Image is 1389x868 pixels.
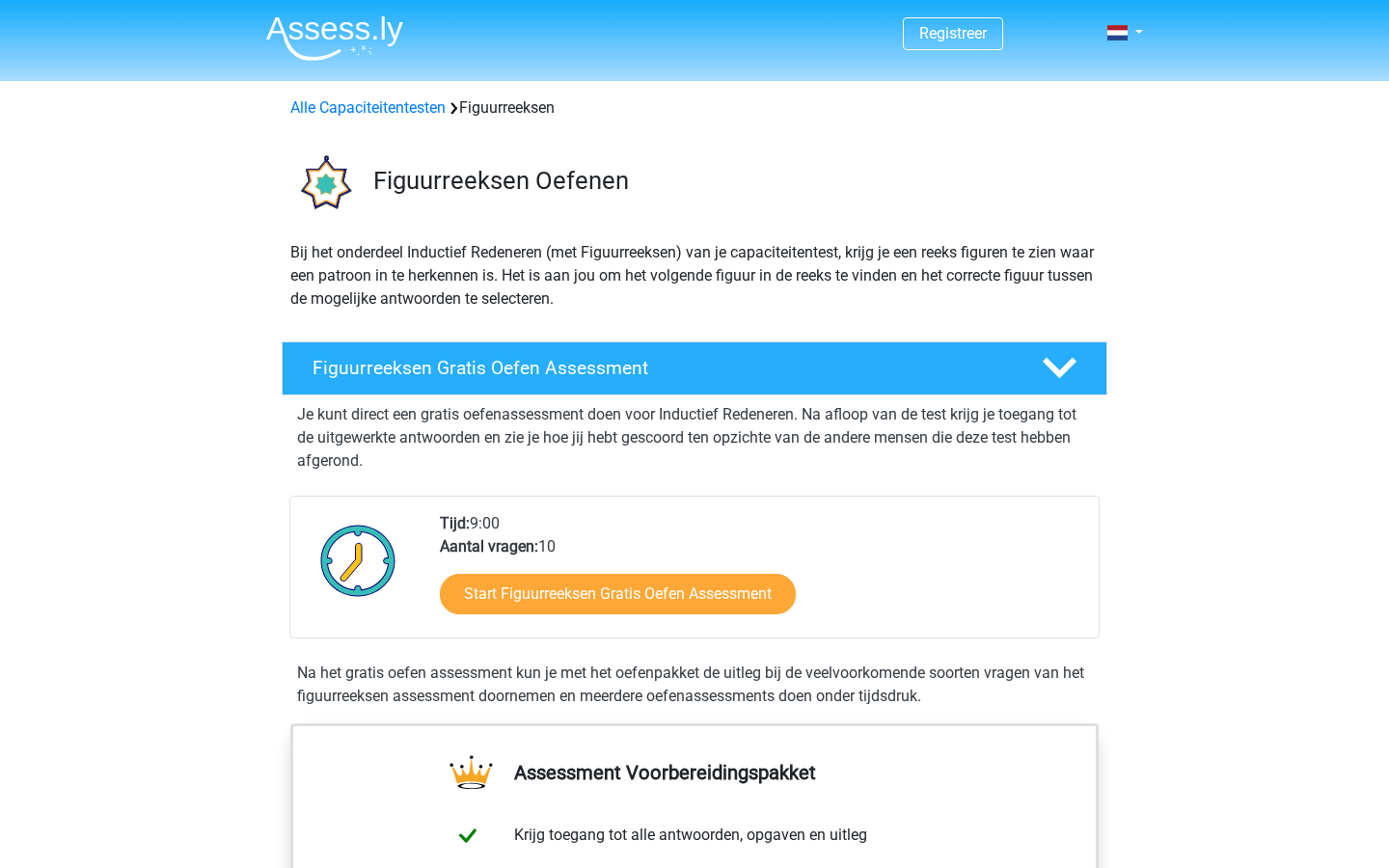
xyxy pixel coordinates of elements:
b: Aantal vragen: [440,537,538,556]
a: Alle Capaciteitentesten [290,98,446,117]
div: 9:00 10 [425,512,1098,637]
p: Je kunt direct een gratis oefenassessment doen voor Inductief Redeneren. Na afloop van de test kr... [297,403,1092,473]
img: figuurreeksen [283,143,365,225]
div: Figuurreeksen [283,96,1106,120]
img: Klok [310,512,407,609]
h3: Figuurreeksen Oefenen [373,166,1092,196]
a: Figuurreeksen Gratis Oefen Assessment [274,341,1115,395]
b: Tijd: [440,514,470,532]
div: Na het gratis oefen assessment kun je met het oefenpakket de uitleg bij de veelvoorkomende soorte... [289,662,1100,708]
a: Registreer [919,24,987,42]
a: Start Figuurreeksen Gratis Oefen Assessment [440,574,796,614]
img: Assessly [266,15,403,61]
p: Bij het onderdeel Inductief Redeneren (met Figuurreeksen) van je capaciteitentest, krijg je een r... [290,241,1099,311]
h4: Figuurreeksen Gratis Oefen Assessment [313,357,1011,379]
